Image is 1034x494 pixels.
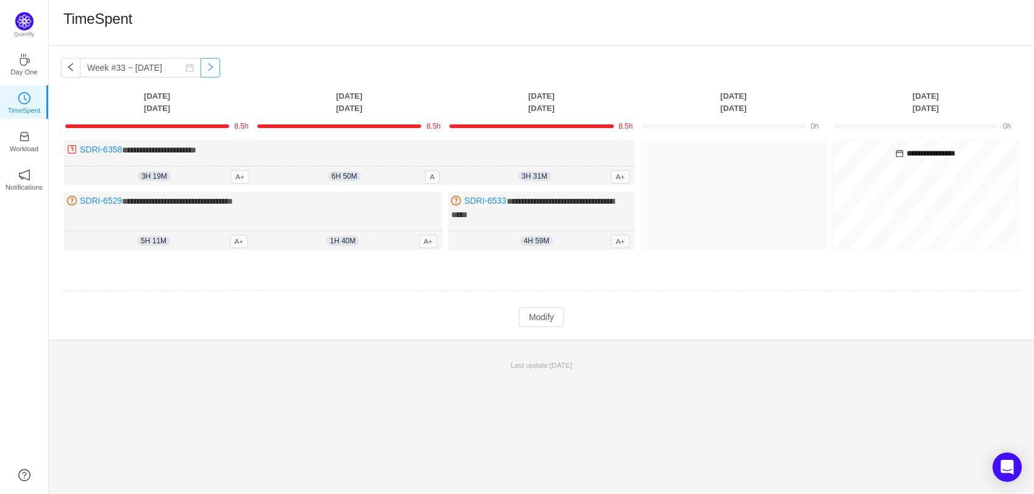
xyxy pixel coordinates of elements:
[426,122,440,131] span: 8.5h
[830,90,1022,115] th: [DATE] [DATE]
[511,361,572,369] span: Last update:
[464,196,506,206] a: SDRI-6533
[550,361,572,369] span: [DATE]
[67,196,77,206] img: 10320
[896,149,904,157] i: icon: calendar
[328,171,361,181] span: 6h 50m
[18,131,30,143] i: icon: inbox
[10,143,38,154] p: Workload
[619,122,633,131] span: 8.5h
[811,122,819,131] span: 0h
[326,236,359,246] span: 1h 40m
[234,122,248,131] span: 8.5h
[138,171,171,181] span: 3h 19m
[18,57,30,70] a: icon: coffeeDay One
[518,171,551,181] span: 3h 31m
[61,58,80,77] button: icon: left
[80,196,122,206] a: SDRI-6529
[63,10,132,28] h1: TimeSpent
[61,90,253,115] th: [DATE] [DATE]
[18,92,30,104] i: icon: clock-circle
[185,63,194,72] i: icon: calendar
[253,90,445,115] th: [DATE] [DATE]
[18,96,30,108] a: icon: clock-circleTimeSpent
[14,30,35,39] p: Quantify
[519,307,563,327] button: Modify
[18,134,30,146] a: icon: inboxWorkload
[1003,122,1011,131] span: 0h
[8,105,41,116] p: TimeSpent
[230,235,249,248] span: A+
[67,145,77,154] img: 10304
[5,182,43,193] p: Notifications
[520,236,553,246] span: 4h 59m
[18,173,30,185] a: icon: notificationNotifications
[993,453,1022,482] div: Open Intercom Messenger
[611,235,630,248] span: A+
[611,170,630,184] span: A+
[451,196,461,206] img: 10320
[15,12,34,30] img: Quantify
[425,170,440,184] span: A
[419,235,438,248] span: A+
[201,58,220,77] button: icon: right
[80,58,201,77] input: Select a week
[18,169,30,181] i: icon: notification
[137,236,170,246] span: 5h 11m
[80,145,122,154] a: SDRI-6358
[445,90,637,115] th: [DATE] [DATE]
[10,66,37,77] p: Day One
[18,54,30,66] i: icon: coffee
[18,469,30,481] a: icon: question-circle
[638,90,830,115] th: [DATE] [DATE]
[230,170,249,184] span: A+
